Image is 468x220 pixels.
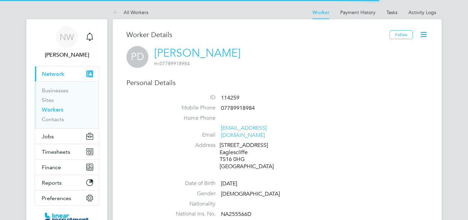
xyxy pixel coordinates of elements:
a: Workers [42,106,63,113]
span: Jobs [42,133,54,140]
label: National Ins. No. [168,210,215,218]
button: Finance [35,160,99,175]
button: Jobs [35,129,99,144]
span: Timesheets [42,149,70,155]
label: ID [168,94,215,101]
a: Activity Logs [408,9,436,15]
button: Preferences [35,190,99,206]
button: Timesheets [35,144,99,159]
span: Network [42,71,64,77]
span: NW [60,33,74,42]
label: Email [168,131,215,139]
a: Payment History [340,9,375,15]
label: Date of Birth [168,180,215,187]
a: Worker [312,10,329,15]
span: Preferences [42,195,71,201]
button: Follow [390,30,413,39]
h3: Worker Details [126,30,390,39]
label: Mobile Phone [168,104,215,112]
div: [STREET_ADDRESS] Eaglescliffe TS16 0HG [GEOGRAPHIC_DATA] [220,142,285,170]
label: Address [168,142,215,149]
a: NW[PERSON_NAME] [35,26,99,59]
span: Reports [42,180,62,186]
span: PD [126,46,148,68]
label: Home Phone [168,115,215,122]
span: 07789918984 [221,105,255,112]
span: NA255566D [221,211,251,218]
a: [PERSON_NAME] [154,46,241,60]
button: Network [35,66,99,81]
button: Reports [35,175,99,190]
span: [DEMOGRAPHIC_DATA] [221,190,280,197]
a: [EMAIL_ADDRESS][DOMAIN_NAME] [221,125,267,139]
span: m: [154,60,160,67]
h3: Personal Details [126,78,428,87]
label: Gender [168,190,215,197]
span: Finance [42,164,61,171]
a: Sites [42,97,54,103]
div: Network [35,81,99,128]
span: 07789918984 [154,60,190,67]
span: 114259 [221,94,239,101]
a: All Workers [113,9,148,15]
label: Nationality [168,200,215,208]
a: Businesses [42,87,69,94]
a: Tasks [386,9,397,15]
span: [DATE] [221,180,237,187]
span: Nicola Wilson [35,51,99,59]
a: Contacts [42,116,64,123]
